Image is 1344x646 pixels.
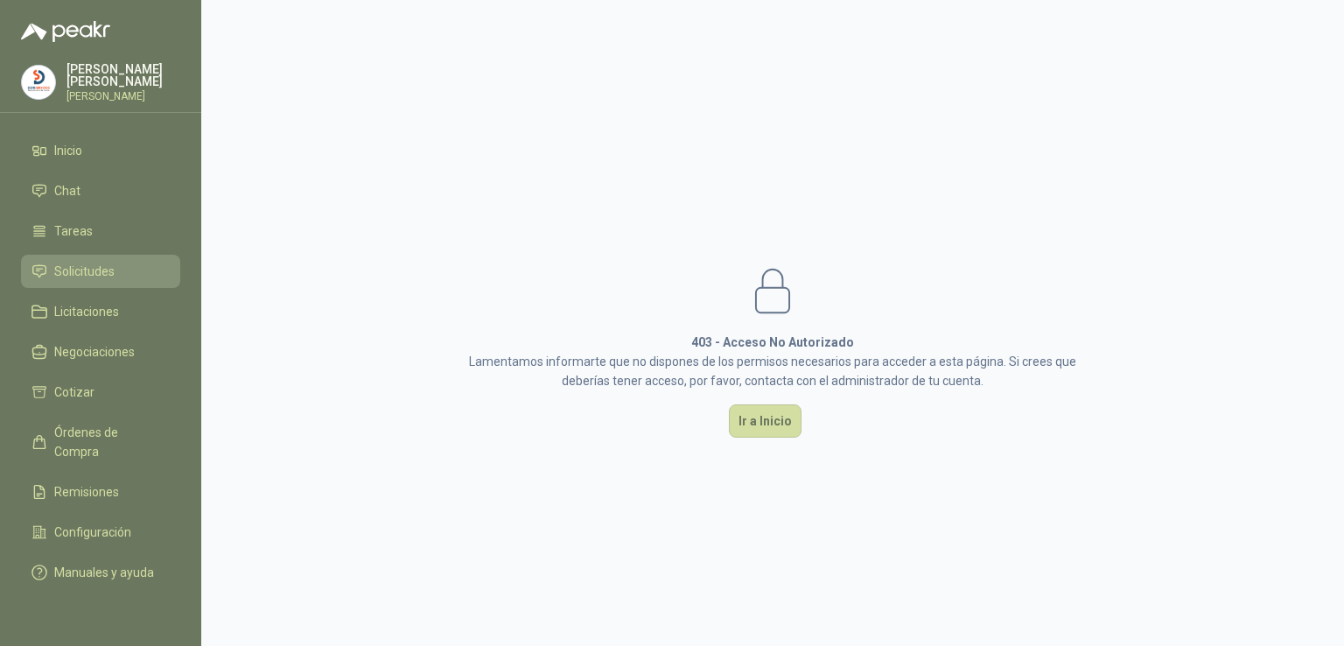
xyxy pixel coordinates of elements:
[21,376,180,409] a: Cotizar
[54,383,94,402] span: Cotizar
[21,295,180,328] a: Licitaciones
[66,91,180,102] p: [PERSON_NAME]
[21,255,180,288] a: Solicitudes
[729,404,801,438] button: Ir a Inicio
[21,21,110,42] img: Logo peakr
[21,134,180,167] a: Inicio
[22,66,55,99] img: Company Logo
[54,302,119,321] span: Licitaciones
[467,333,1078,352] h1: 403 - Acceso No Autorizado
[66,63,180,88] p: [PERSON_NAME] [PERSON_NAME]
[54,181,80,200] span: Chat
[21,516,180,549] a: Configuración
[54,221,93,241] span: Tareas
[21,556,180,589] a: Manuales y ayuda
[21,214,180,248] a: Tareas
[21,475,180,509] a: Remisiones
[21,174,180,207] a: Chat
[467,352,1078,390] p: Lamentamos informarte que no dispones de los permisos necesarios para acceder a esta página. Si c...
[54,482,119,502] span: Remisiones
[54,141,82,160] span: Inicio
[54,563,154,582] span: Manuales y ayuda
[54,342,135,362] span: Negociaciones
[21,416,180,468] a: Órdenes de Compra
[54,523,131,542] span: Configuración
[21,335,180,369] a: Negociaciones
[54,423,164,461] span: Órdenes de Compra
[54,262,115,281] span: Solicitudes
